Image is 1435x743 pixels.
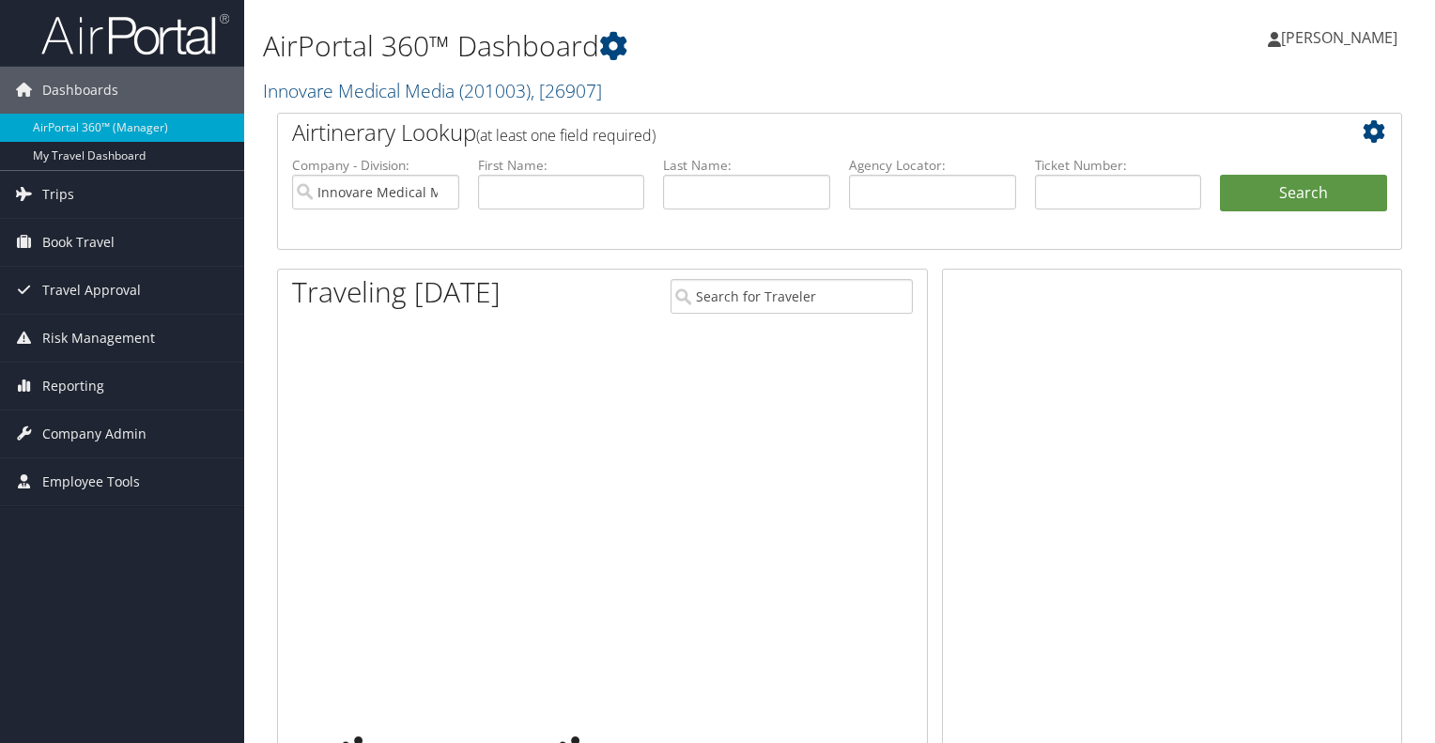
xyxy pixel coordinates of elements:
[1281,27,1397,48] span: [PERSON_NAME]
[263,26,1032,66] h1: AirPortal 360™ Dashboard
[42,363,104,410] span: Reporting
[531,78,602,103] span: , [ 26907 ]
[292,272,501,312] h1: Traveling [DATE]
[671,279,913,314] input: Search for Traveler
[292,116,1293,148] h2: Airtinerary Lookup
[42,267,141,314] span: Travel Approval
[42,171,74,218] span: Trips
[476,125,656,146] span: (at least one field required)
[42,219,115,266] span: Book Travel
[849,156,1016,175] label: Agency Locator:
[42,67,118,114] span: Dashboards
[42,315,155,362] span: Risk Management
[1035,156,1202,175] label: Ticket Number:
[292,156,459,175] label: Company - Division:
[42,458,140,505] span: Employee Tools
[663,156,830,175] label: Last Name:
[1268,9,1416,66] a: [PERSON_NAME]
[41,12,229,56] img: airportal-logo.png
[1220,175,1387,212] button: Search
[459,78,531,103] span: ( 201003 )
[263,78,602,103] a: Innovare Medical Media
[42,410,147,457] span: Company Admin
[478,156,645,175] label: First Name:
